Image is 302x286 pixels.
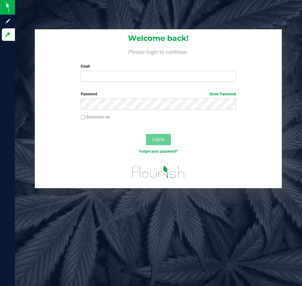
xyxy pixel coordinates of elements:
label: Remember me [81,114,110,120]
button: Log In [146,134,171,145]
inline-svg: Sign up [5,18,11,24]
inline-svg: Log in [5,31,11,38]
a: Show Password [209,92,236,96]
input: Remember me [81,115,85,120]
h4: Please login to continue. [35,47,282,55]
span: Password [81,92,97,96]
a: Forgot your password? [139,149,178,154]
label: Email [81,64,236,69]
span: Log In [152,137,164,142]
img: flourish_logo.svg [128,161,190,183]
h1: Welcome back! [35,34,282,42]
